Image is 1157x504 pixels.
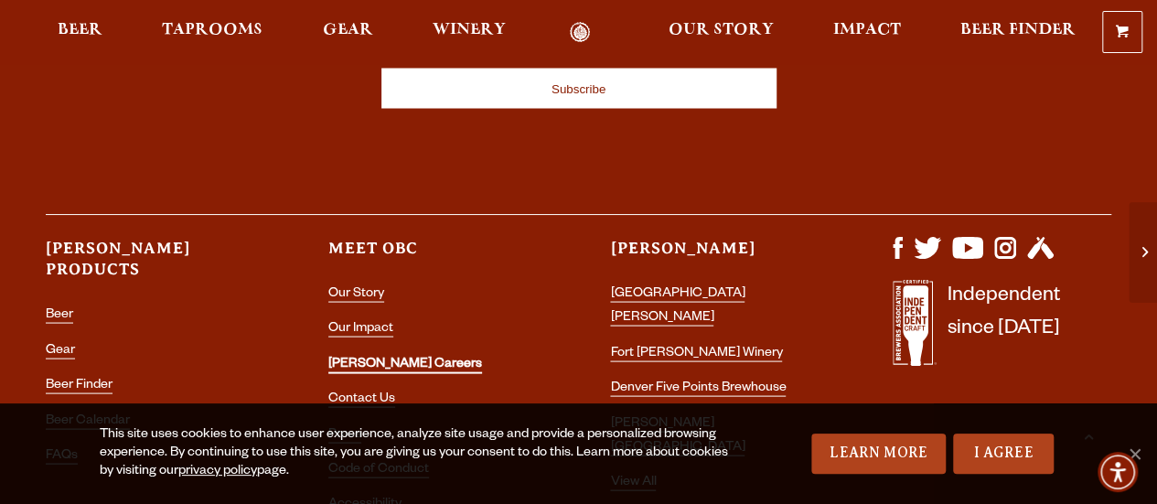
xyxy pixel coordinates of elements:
[421,22,518,43] a: Winery
[100,426,739,481] div: This site uses cookies to enhance user experience, analyze site usage and provide a personalized ...
[821,22,913,43] a: Impact
[328,391,395,407] a: Contact Us
[162,23,262,38] span: Taprooms
[1027,250,1054,264] a: Visit us on Untappd
[948,22,1087,43] a: Beer Finder
[953,434,1054,474] a: I Agree
[914,250,941,264] a: Visit us on X (formerly Twitter)
[311,22,385,43] a: Gear
[178,465,257,479] a: privacy policy
[46,22,114,43] a: Beer
[546,22,615,43] a: Odell Home
[328,357,482,373] a: [PERSON_NAME] Careers
[994,250,1016,264] a: Visit us on Instagram
[893,250,903,264] a: Visit us on Facebook
[960,23,1076,38] span: Beer Finder
[833,23,901,38] span: Impact
[150,22,274,43] a: Taprooms
[610,346,782,361] a: Fort [PERSON_NAME] Winery
[381,68,777,108] input: Subscribe
[433,23,506,38] span: Winery
[610,381,786,396] a: Denver Five Points Brewhouse
[610,237,829,274] h3: [PERSON_NAME]
[328,286,384,302] a: Our Story
[46,307,73,323] a: Beer
[58,23,102,38] span: Beer
[1098,452,1138,492] div: Accessibility Menu
[952,250,983,264] a: Visit us on YouTube
[328,237,547,274] h3: Meet OBC
[323,23,373,38] span: Gear
[46,343,75,359] a: Gear
[811,434,946,474] a: Learn More
[610,286,745,326] a: [GEOGRAPHIC_DATA][PERSON_NAME]
[657,22,786,43] a: Our Story
[46,378,112,393] a: Beer Finder
[328,321,393,337] a: Our Impact
[46,237,264,295] h3: [PERSON_NAME] Products
[669,23,774,38] span: Our Story
[948,280,1060,376] p: Independent since [DATE]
